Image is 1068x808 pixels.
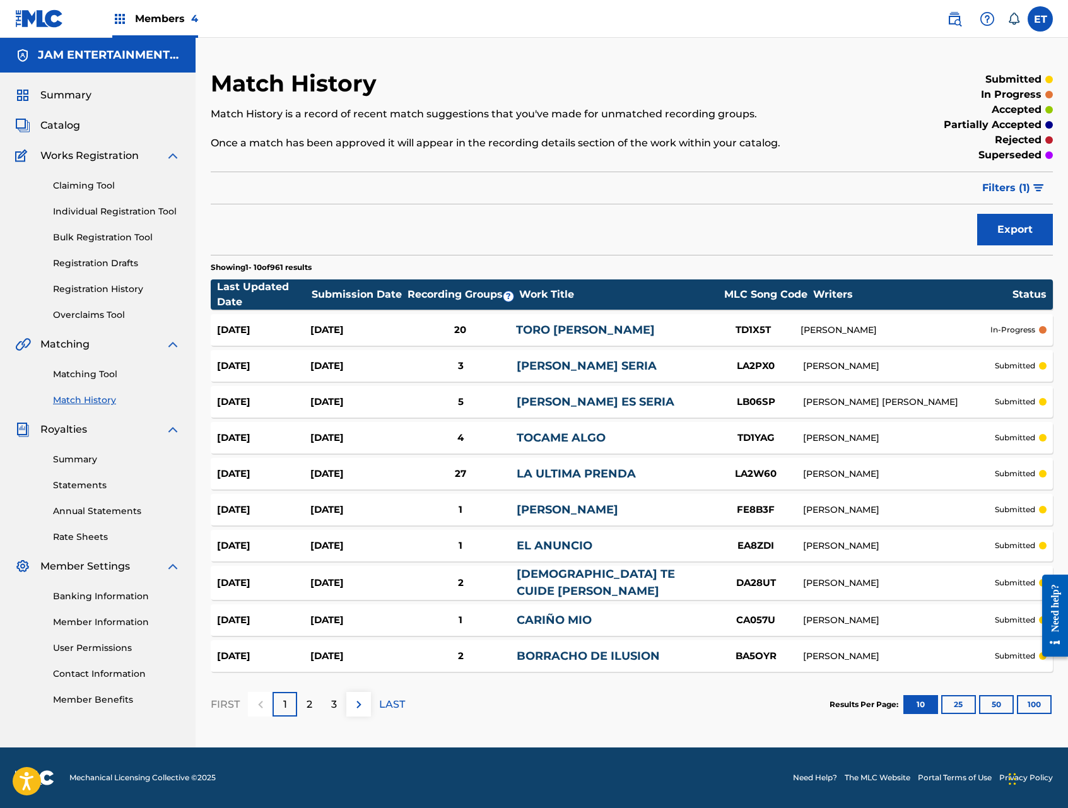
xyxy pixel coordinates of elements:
button: Filters (1) [975,172,1053,204]
a: Banking Information [53,590,180,603]
div: 27 [404,467,517,481]
a: The MLC Website [845,772,910,783]
div: [DATE] [310,431,404,445]
div: [PERSON_NAME] [803,467,995,481]
div: Chat Widget [1005,747,1068,808]
div: [PERSON_NAME] [803,614,995,627]
p: submitted [995,360,1035,372]
div: [DATE] [310,323,404,337]
p: accepted [992,102,1042,117]
a: Need Help? [793,772,837,783]
img: help [980,11,995,26]
p: submitted [995,432,1035,443]
a: [PERSON_NAME] SERIA [517,359,657,373]
img: filter [1033,184,1044,192]
p: submitted [995,577,1035,588]
img: Catalog [15,118,30,133]
div: Help [975,6,1000,32]
div: CA057U [708,613,803,628]
div: [PERSON_NAME] [801,324,990,337]
div: Recording Groups [406,287,519,302]
img: expand [165,559,180,574]
div: LA2PX0 [708,359,803,373]
img: Works Registration [15,148,32,163]
p: Match History is a record of recent match suggestions that you've made for unmatched recording gr... [211,107,859,122]
p: submitted [985,72,1042,87]
p: submitted [995,504,1035,515]
div: [DATE] [217,395,310,409]
a: Summary [53,453,180,466]
div: Status [1012,287,1047,302]
div: Submission Date [312,287,406,302]
span: Matching [40,337,90,352]
h2: Match History [211,69,383,98]
a: Registration Drafts [53,257,180,270]
div: [DATE] [310,359,404,373]
a: [PERSON_NAME] [517,503,618,517]
h5: JAM ENTERTAINMENT INC [38,48,180,62]
div: 2 [404,649,517,664]
img: Matching [15,337,31,352]
div: [DATE] [310,649,404,664]
span: 4 [191,13,198,25]
p: 3 [331,697,337,712]
button: 10 [903,695,938,714]
div: [DATE] [217,649,310,664]
img: logo [15,770,54,785]
a: Matching Tool [53,368,180,381]
a: [DEMOGRAPHIC_DATA] TE CUIDE [PERSON_NAME] [517,567,675,598]
span: Works Registration [40,148,139,163]
span: Mechanical Licensing Collective © 2025 [69,772,216,783]
div: TD1X5T [706,323,801,337]
div: [DATE] [310,613,404,628]
a: Claiming Tool [53,179,180,192]
a: Rate Sheets [53,530,180,544]
div: [DATE] [217,431,310,445]
div: [DATE] [310,539,404,553]
a: User Permissions [53,641,180,655]
p: 2 [307,697,312,712]
div: 20 [404,323,516,337]
div: MLC Song Code [719,287,813,302]
button: 100 [1017,695,1052,714]
a: LA ULTIMA PRENDA [517,467,636,481]
div: [PERSON_NAME] [803,431,995,445]
span: ? [503,291,513,302]
div: Drag [1009,760,1016,798]
span: Member Settings [40,559,130,574]
span: Filters ( 1 ) [982,180,1030,196]
div: [DATE] [217,539,310,553]
img: Summary [15,88,30,103]
p: FIRST [211,697,240,712]
a: Portal Terms of Use [918,772,992,783]
a: BORRACHO DE ILUSION [517,649,660,663]
img: expand [165,422,180,437]
a: TORO [PERSON_NAME] [516,323,655,337]
div: [DATE] [217,467,310,481]
div: 1 [404,539,517,553]
p: LAST [379,697,405,712]
button: 50 [979,695,1014,714]
div: User Menu [1028,6,1053,32]
span: Royalties [40,422,87,437]
div: Work Title [519,287,719,302]
span: Catalog [40,118,80,133]
a: Public Search [942,6,967,32]
p: submitted [995,614,1035,626]
div: [DATE] [310,503,404,517]
div: 3 [404,359,517,373]
div: DA28UT [708,576,803,590]
img: Accounts [15,48,30,63]
div: Notifications [1007,13,1020,25]
div: 2 [404,576,517,590]
img: Royalties [15,422,30,437]
div: LA2W60 [708,467,803,481]
a: TOCAME ALGO [517,431,606,445]
div: Last Updated Date [217,279,312,310]
p: submitted [995,396,1035,407]
a: SummarySummary [15,88,91,103]
img: expand [165,337,180,352]
div: [DATE] [217,503,310,517]
div: [DATE] [217,323,310,337]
